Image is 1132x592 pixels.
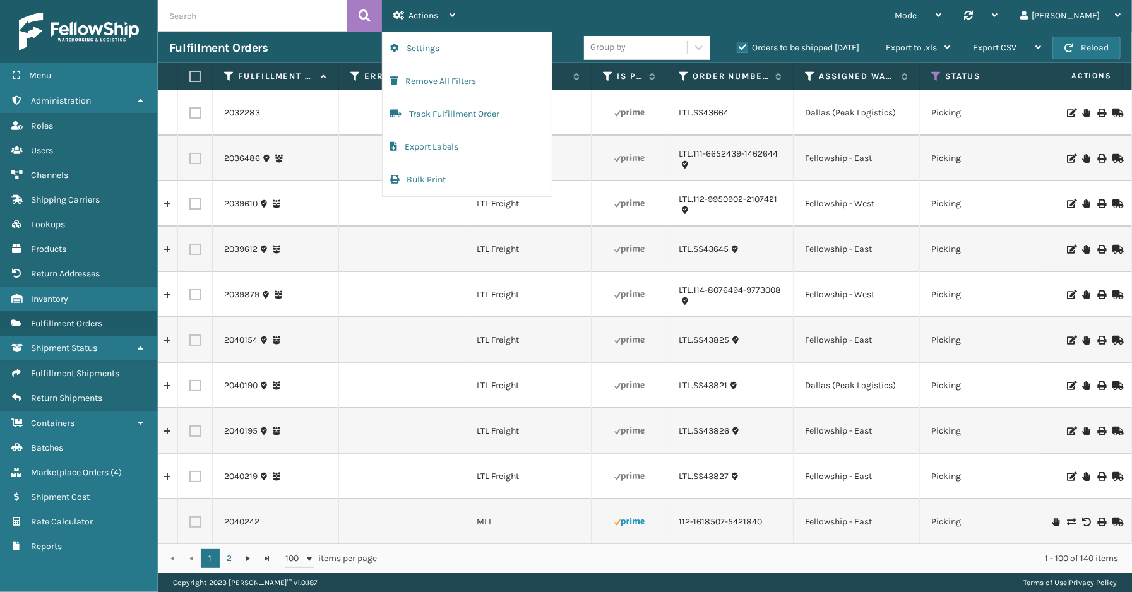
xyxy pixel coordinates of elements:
td: LTL Freight [465,227,592,272]
td: Dallas (Peak Logistics) [794,363,920,408]
a: 2039612 [224,243,258,256]
i: Edit [1067,154,1075,163]
i: Edit [1067,199,1075,208]
i: Change shipping [1067,518,1075,526]
td: Picking [920,408,1046,454]
span: Go to the next page [243,554,253,564]
span: Users [31,145,53,156]
span: Batches [31,442,63,453]
td: Fellowship - East [794,454,920,499]
p: Copyright 2023 [PERSON_NAME]™ v 1.0.187 [173,573,318,592]
i: On Hold [1082,109,1090,117]
i: Print BOL [1097,154,1105,163]
label: Status [945,71,1022,82]
i: Print BOL [1097,472,1105,481]
i: Edit [1067,290,1075,299]
i: Mark as Shipped [1112,472,1120,481]
a: 2039610 [224,198,258,210]
button: Remove All Filters [383,65,552,98]
i: Mark as Shipped [1112,381,1120,390]
button: Export Labels [383,131,552,163]
span: Containers [31,418,74,429]
span: 100 [285,552,304,565]
i: On Hold [1082,245,1090,254]
i: Print BOL [1097,381,1105,390]
a: 2040242 [224,516,259,528]
i: On Hold [1082,381,1090,390]
td: Picking [920,227,1046,272]
i: Mark as Shipped [1112,427,1120,435]
td: LTL Freight [465,317,592,363]
td: LTL Freight [465,454,592,499]
div: Group by [590,41,626,54]
label: Is Prime [617,71,643,82]
i: Edit [1067,427,1075,435]
td: Fellowship - West [794,181,920,227]
span: Roles [31,121,53,131]
i: On Hold [1082,154,1090,163]
i: Print BOL [1097,199,1105,208]
span: Fulfillment Orders [31,318,102,329]
i: On Hold [1082,199,1090,208]
i: Print BOL [1097,290,1105,299]
span: Products [31,244,66,254]
span: items per page [285,549,378,568]
a: Go to the next page [239,549,258,568]
i: On Hold [1052,518,1059,526]
span: Export to .xls [886,42,937,53]
td: Fellowship - West [794,272,920,317]
span: Actions [408,10,438,21]
i: Edit [1067,472,1075,481]
i: Mark as Shipped [1112,518,1120,526]
a: LTL.112-9950902-2107421 [679,193,777,206]
td: Picking [920,363,1046,408]
td: Picking [920,499,1046,545]
td: Fellowship - East [794,136,920,181]
span: Lookups [31,219,65,230]
button: Bulk Print [383,163,552,196]
td: LTL Freight [465,272,592,317]
h3: Fulfillment Orders [169,40,268,56]
td: Picking [920,136,1046,181]
div: 1 - 100 of 140 items [395,552,1118,565]
i: Print BOL [1097,336,1105,345]
span: Mode [895,10,917,21]
a: 112-1618507-5421840 [679,516,762,528]
a: LTL.SS43645 [679,243,729,256]
td: LTL Freight [465,363,592,408]
a: Privacy Policy [1069,578,1117,587]
td: Fellowship - East [794,499,920,545]
i: On Hold [1082,290,1090,299]
td: Fellowship - East [794,408,920,454]
a: LTL.SS43826 [679,425,729,437]
label: Orders to be shipped [DATE] [737,42,859,53]
i: Void Label [1082,518,1090,526]
td: LTL Freight [465,408,592,454]
a: 2040195 [224,425,258,437]
td: MLI [465,499,592,545]
span: Marketplace Orders [31,467,109,478]
span: Shipment Status [31,343,97,353]
i: On Hold [1082,427,1090,435]
a: LTL.SS43821 [679,379,727,392]
label: Fulfillment Order Id [238,71,314,82]
td: Dallas (Peak Logistics) [794,90,920,136]
label: Assigned Warehouse [819,71,895,82]
span: Actions [1032,66,1119,86]
a: LTL.114-8076494-9773008 [679,284,781,297]
a: 2040190 [224,379,258,392]
span: Export CSV [973,42,1016,53]
i: Mark as Shipped [1112,109,1120,117]
a: 2040154 [224,334,258,346]
i: Edit [1067,109,1075,117]
span: Reports [31,541,62,552]
span: Return Addresses [31,268,100,279]
span: Return Shipments [31,393,102,403]
a: 2032283 [224,107,260,119]
i: Print BOL [1097,109,1105,117]
i: Mark as Shipped [1112,199,1120,208]
label: Error [364,71,441,82]
i: Edit [1067,336,1075,345]
i: Mark as Shipped [1112,245,1120,254]
i: Edit [1067,381,1075,390]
